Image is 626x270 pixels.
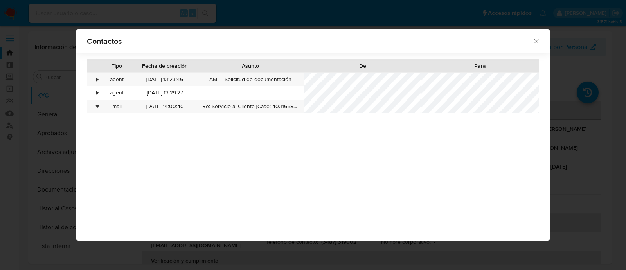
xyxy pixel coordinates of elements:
[139,62,192,70] div: Fecha de creación
[101,100,133,113] div: mail
[532,37,540,44] button: close
[97,103,99,111] div: •
[106,62,128,70] div: Tipo
[101,86,133,100] div: agent
[197,73,304,86] div: AML - Solicitud de documentación
[197,100,304,113] div: Re: Servicio al Cliente [Case: 403165869]
[133,73,197,86] div: [DATE] 13:23:46
[87,37,532,45] span: Contactos
[97,89,99,97] div: •
[133,86,197,100] div: [DATE] 13:29:27
[101,73,133,86] div: agent
[97,76,99,83] div: •
[133,100,197,113] div: [DATE] 14:00:40
[427,62,533,70] div: Para
[309,62,416,70] div: De
[202,62,298,70] div: Asunto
